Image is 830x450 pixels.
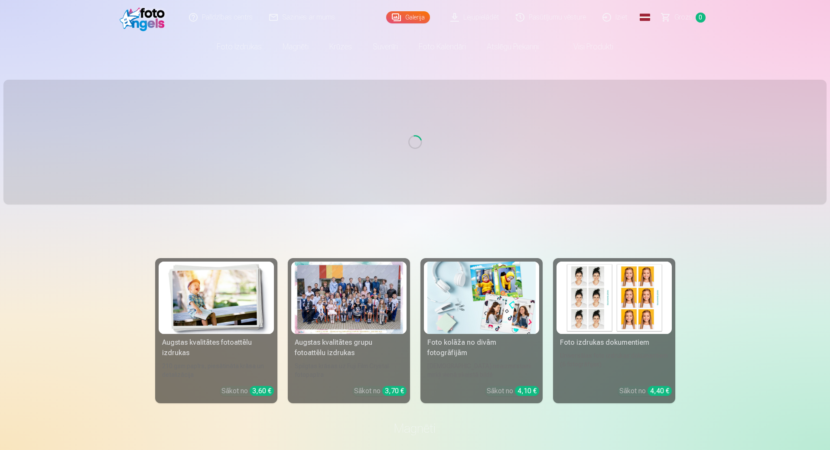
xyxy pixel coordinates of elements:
[696,13,706,23] span: 0
[250,386,274,396] div: 3,60 €
[162,421,668,436] h3: Magnēti
[159,362,274,379] div: 210 gsm papīrs, piesātināta krāsa un detalizācija
[476,35,549,59] a: Atslēgu piekariņi
[162,225,668,241] h3: Foto izdrukas
[120,3,169,31] img: /fa3
[420,258,543,403] a: Foto kolāža no divām fotogrāfijāmFoto kolāža no divām fotogrāfijām[DEMOGRAPHIC_DATA] neaizmirstam...
[424,337,539,358] div: Foto kolāža no divām fotogrāfijām
[288,258,410,403] a: Augstas kvalitātes grupu fotoattēlu izdrukasSpilgtas krāsas uz Fuji Film Crystal fotopapīraSākot ...
[159,337,274,358] div: Augstas kvalitātes fotoattēlu izdrukas
[206,35,272,59] a: Foto izdrukas
[560,262,668,334] img: Foto izdrukas dokumentiem
[162,262,270,334] img: Augstas kvalitātes fotoattēlu izdrukas
[487,386,539,396] div: Sākot no
[408,35,476,59] a: Foto kalendāri
[619,386,672,396] div: Sākot no
[319,35,362,59] a: Krūzes
[553,258,675,403] a: Foto izdrukas dokumentiemFoto izdrukas dokumentiemUniversālas foto izdrukas dokumentiem (6 fotogr...
[515,386,539,396] div: 4,10 €
[155,258,277,403] a: Augstas kvalitātes fotoattēlu izdrukasAugstas kvalitātes fotoattēlu izdrukas210 gsm papīrs, piesā...
[354,386,407,396] div: Sākot no
[557,351,672,379] div: Universālas foto izdrukas dokumentiem (6 fotogrāfijas)
[221,386,274,396] div: Sākot no
[549,35,624,59] a: Visi produkti
[362,35,408,59] a: Suvenīri
[272,35,319,59] a: Magnēti
[648,386,672,396] div: 4,40 €
[382,386,407,396] div: 3,70 €
[424,362,539,379] div: [DEMOGRAPHIC_DATA] neaizmirstami mirkļi vienā skaistā bildē
[291,337,407,358] div: Augstas kvalitātes grupu fotoattēlu izdrukas
[674,12,692,23] span: Grozs
[427,262,536,334] img: Foto kolāža no divām fotogrāfijām
[557,337,672,348] div: Foto izdrukas dokumentiem
[386,11,430,23] a: Galerija
[291,362,407,379] div: Spilgtas krāsas uz Fuji Film Crystal fotopapīra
